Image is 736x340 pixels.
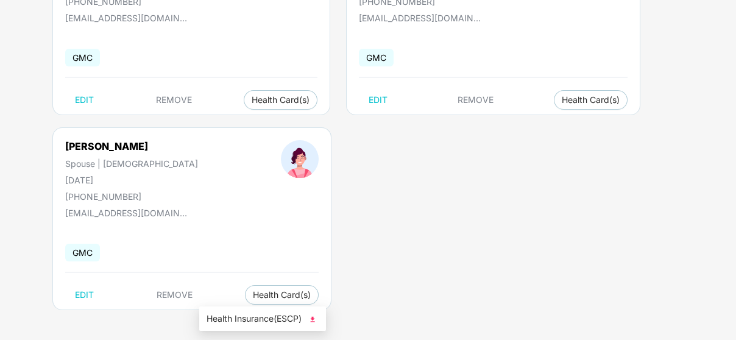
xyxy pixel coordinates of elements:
[448,90,503,110] button: REMOVE
[554,90,628,110] button: Health Card(s)
[146,90,202,110] button: REMOVE
[65,244,100,261] span: GMC
[359,49,394,66] span: GMC
[65,140,198,152] div: [PERSON_NAME]
[458,95,494,105] span: REMOVE
[281,140,319,178] img: profileImage
[65,90,104,110] button: EDIT
[65,191,198,202] div: [PHONE_NUMBER]
[244,90,317,110] button: Health Card(s)
[156,95,192,105] span: REMOVE
[65,13,187,23] div: [EMAIL_ADDRESS][DOMAIN_NAME]
[306,313,319,325] img: svg+xml;base64,PHN2ZyB4bWxucz0iaHR0cDovL3d3dy53My5vcmcvMjAwMC9zdmciIHhtbG5zOnhsaW5rPSJodHRwOi8vd3...
[253,292,311,298] span: Health Card(s)
[65,158,198,169] div: Spouse | [DEMOGRAPHIC_DATA]
[359,90,397,110] button: EDIT
[245,285,319,305] button: Health Card(s)
[75,95,94,105] span: EDIT
[147,285,202,305] button: REMOVE
[359,13,481,23] div: [EMAIL_ADDRESS][DOMAIN_NAME]
[75,290,94,300] span: EDIT
[252,97,310,103] span: Health Card(s)
[369,95,387,105] span: EDIT
[562,97,620,103] span: Health Card(s)
[65,49,100,66] span: GMC
[207,312,319,325] span: Health Insurance(ESCP)
[65,285,104,305] button: EDIT
[157,290,193,300] span: REMOVE
[65,175,198,185] div: [DATE]
[65,208,187,218] div: [EMAIL_ADDRESS][DOMAIN_NAME]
